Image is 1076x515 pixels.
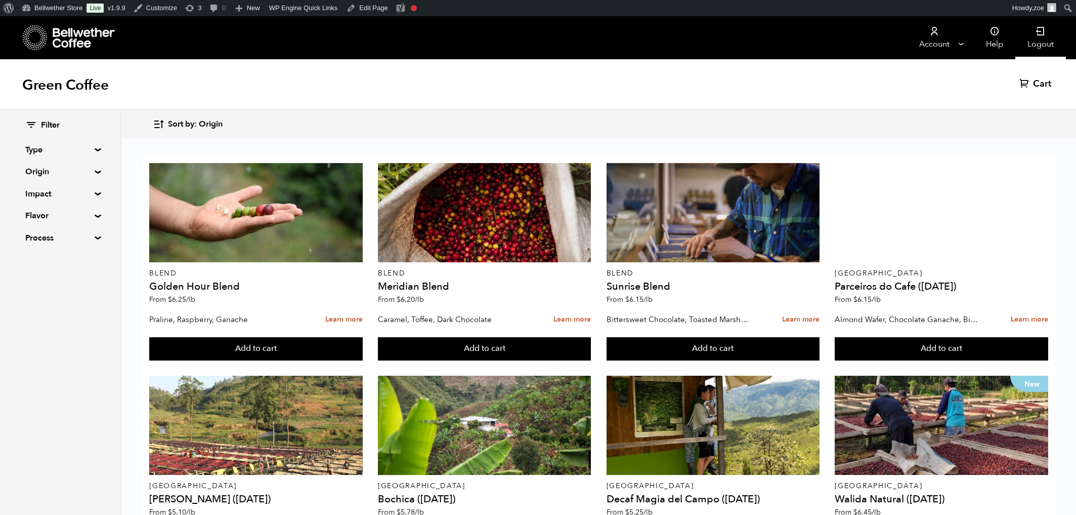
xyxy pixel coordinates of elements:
[411,5,417,11] div: Focus keyphrase not set
[643,295,653,304] span: /lb
[149,270,362,277] p: Blend
[149,295,195,304] span: From
[835,483,1048,490] p: [GEOGRAPHIC_DATA]
[168,295,195,304] bdi: 6.25
[835,270,1048,277] p: [GEOGRAPHIC_DATA]
[378,337,591,361] button: Add to cart
[853,295,857,304] span: $
[835,282,1048,292] h4: Parceiros do Cafe ([DATE])
[1019,78,1054,90] a: Cart
[378,312,523,327] p: Caramel, Toffee, Dark Chocolate
[149,337,362,361] button: Add to cart
[378,494,591,504] h4: Bochica ([DATE])
[782,309,820,331] a: Learn more
[168,119,223,130] span: Sort by: Origin
[25,166,95,178] summary: Origin
[397,295,401,304] span: $
[835,494,1048,504] h4: Walida Natural ([DATE])
[25,144,95,156] summary: Type
[607,295,653,304] span: From
[149,282,362,292] h4: Golden Hour Blend
[378,295,424,304] span: From
[186,295,195,304] span: /lb
[607,494,820,504] h4: Decaf Magia del Campo ([DATE])
[149,312,294,327] p: Praline, Raspberry, Ganache
[378,282,591,292] h4: Meridian Blend
[168,295,172,304] span: $
[397,295,424,304] bdi: 6.20
[153,112,223,136] button: Sort by: Origin
[553,309,591,331] a: Learn more
[1015,16,1066,59] a: Logout
[625,295,653,304] bdi: 6.15
[607,270,820,277] p: Blend
[378,270,591,277] p: Blend
[1033,78,1051,90] span: Cart
[149,494,362,504] h4: [PERSON_NAME] ([DATE])
[835,337,1048,361] button: Add to cart
[607,483,820,490] p: [GEOGRAPHIC_DATA]
[1034,4,1044,12] span: zoe
[835,376,1048,475] a: New
[1010,376,1048,392] p: New
[378,483,591,490] p: [GEOGRAPHIC_DATA]
[607,282,820,292] h4: Sunrise Blend
[22,76,109,94] h1: Green Coffee
[625,295,629,304] span: $
[87,4,104,13] a: Live
[25,210,95,222] summary: Flavor
[325,309,363,331] a: Learn more
[41,120,60,131] span: Filter
[607,312,751,327] p: Bittersweet Chocolate, Toasted Marshmallow, Candied Orange, Praline
[25,188,95,200] summary: Impact
[607,337,820,361] button: Add to cart
[1011,309,1048,331] a: Learn more
[835,312,979,327] p: Almond Wafer, Chocolate Ganache, Bing Cherry
[25,232,95,244] summary: Process
[149,483,362,490] p: [GEOGRAPHIC_DATA]
[903,16,965,59] a: Account
[415,295,424,304] span: /lb
[835,295,881,304] span: From
[872,295,881,304] span: /lb
[974,16,1015,59] a: Help
[853,295,881,304] bdi: 6.15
